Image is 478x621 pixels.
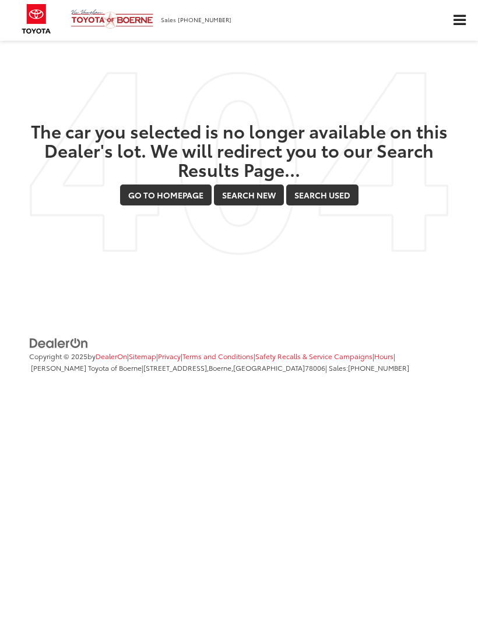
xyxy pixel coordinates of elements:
h2: The car you selected is no longer available on this Dealer's lot. We will redirect you to our Sea... [29,121,449,179]
span: [GEOGRAPHIC_DATA] [233,363,305,372]
a: DealerOn Home Page [96,351,127,361]
span: | [156,351,181,361]
img: Vic Vaughan Toyota of Boerne [71,9,154,29]
span: by [87,351,127,361]
a: Search Used [286,184,358,205]
a: Safety Recalls & Service Campaigns, Opens in a new tab [255,351,372,361]
span: [PHONE_NUMBER] [348,363,409,372]
span: | Sales: [325,363,409,372]
a: Privacy [158,351,181,361]
span: | [142,363,325,372]
a: Search New [214,184,284,205]
span: | [127,351,156,361]
a: Terms and Conditions [182,351,254,361]
span: [STREET_ADDRESS], [143,363,209,372]
a: Hours [374,351,393,361]
span: [PHONE_NUMBER] [178,15,231,24]
a: Sitemap [129,351,156,361]
span: Sales [161,15,176,24]
a: Go to Homepage [120,184,212,205]
span: | [254,351,372,361]
span: 78006 [305,363,325,372]
span: Copyright © 2025 [29,351,87,361]
span: Boerne, [209,363,233,372]
a: DealerOn [29,336,89,348]
img: DealerOn [29,337,89,350]
span: | [181,351,254,361]
span: | [372,351,393,361]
